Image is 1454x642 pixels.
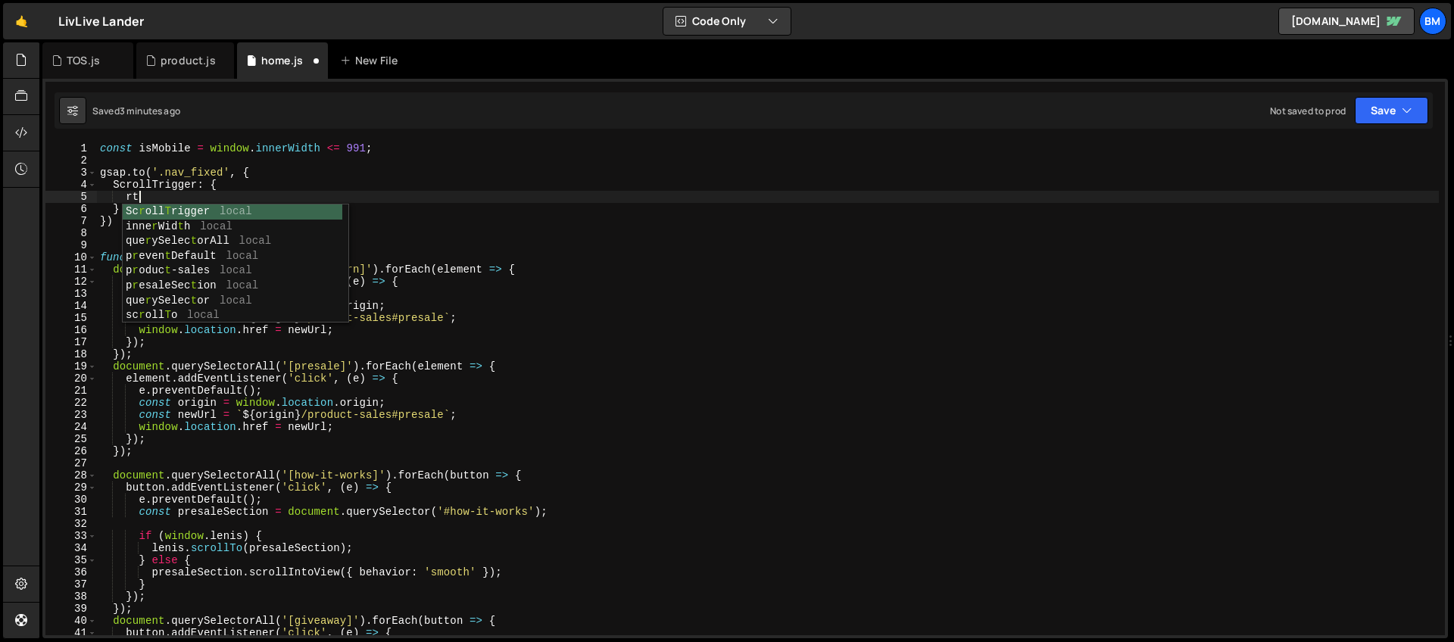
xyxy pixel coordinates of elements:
[45,506,97,518] div: 31
[3,3,40,39] a: 🤙
[45,203,97,215] div: 6
[45,409,97,421] div: 23
[45,360,97,372] div: 19
[45,554,97,566] div: 35
[45,251,97,263] div: 10
[45,215,97,227] div: 7
[45,372,97,385] div: 20
[45,288,97,300] div: 13
[45,239,97,251] div: 9
[45,518,97,530] div: 32
[45,336,97,348] div: 17
[45,312,97,324] div: 15
[45,494,97,506] div: 30
[58,12,144,30] div: LivLive Lander
[45,300,97,312] div: 14
[45,433,97,445] div: 25
[45,348,97,360] div: 18
[45,591,97,603] div: 38
[45,627,97,639] div: 41
[1355,97,1428,124] button: Save
[92,104,180,117] div: Saved
[161,53,216,68] div: product.js
[1270,104,1346,117] div: Not saved to prod
[45,615,97,627] div: 40
[120,104,180,117] div: 3 minutes ago
[45,530,97,542] div: 33
[45,167,97,179] div: 3
[45,421,97,433] div: 24
[45,578,97,591] div: 37
[340,53,404,68] div: New File
[1278,8,1415,35] a: [DOMAIN_NAME]
[45,227,97,239] div: 8
[45,603,97,615] div: 39
[45,154,97,167] div: 2
[45,566,97,578] div: 36
[67,53,100,68] div: TOS.js
[45,542,97,554] div: 34
[261,53,303,68] div: home.js
[45,385,97,397] div: 21
[663,8,791,35] button: Code Only
[45,276,97,288] div: 12
[45,324,97,336] div: 16
[45,191,97,203] div: 5
[45,263,97,276] div: 11
[45,397,97,409] div: 22
[45,179,97,191] div: 4
[45,445,97,457] div: 26
[45,457,97,469] div: 27
[45,469,97,481] div: 28
[45,142,97,154] div: 1
[1419,8,1446,35] a: bm
[45,481,97,494] div: 29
